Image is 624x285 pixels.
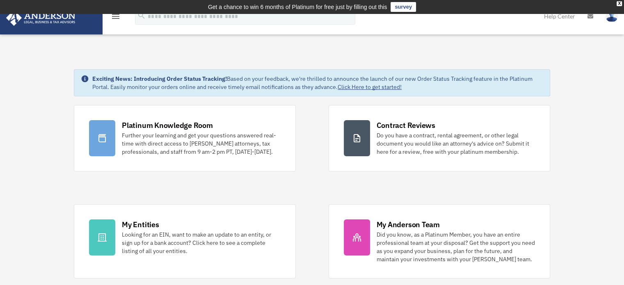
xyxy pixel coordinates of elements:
[92,75,543,91] div: Based on your feedback, we're thrilled to announce the launch of our new Order Status Tracking fe...
[329,105,550,171] a: Contract Reviews Do you have a contract, rental agreement, or other legal document you would like...
[377,120,435,130] div: Contract Reviews
[606,10,618,22] img: User Pic
[111,14,121,21] a: menu
[377,219,440,230] div: My Anderson Team
[74,204,295,278] a: My Entities Looking for an EIN, want to make an update to an entity, or sign up for a bank accoun...
[122,131,280,156] div: Further your learning and get your questions answered real-time with direct access to [PERSON_NAM...
[377,131,535,156] div: Do you have a contract, rental agreement, or other legal document you would like an attorney's ad...
[4,10,78,26] img: Anderson Advisors Platinum Portal
[122,230,280,255] div: Looking for an EIN, want to make an update to an entity, or sign up for a bank account? Click her...
[391,2,416,12] a: survey
[377,230,535,263] div: Did you know, as a Platinum Member, you have an entire professional team at your disposal? Get th...
[617,1,622,6] div: close
[208,2,387,12] div: Get a chance to win 6 months of Platinum for free just by filling out this
[329,204,550,278] a: My Anderson Team Did you know, as a Platinum Member, you have an entire professional team at your...
[74,105,295,171] a: Platinum Knowledge Room Further your learning and get your questions answered real-time with dire...
[122,219,159,230] div: My Entities
[137,11,146,20] i: search
[338,83,402,91] a: Click Here to get started!
[122,120,213,130] div: Platinum Knowledge Room
[92,75,227,82] strong: Exciting News: Introducing Order Status Tracking!
[111,11,121,21] i: menu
